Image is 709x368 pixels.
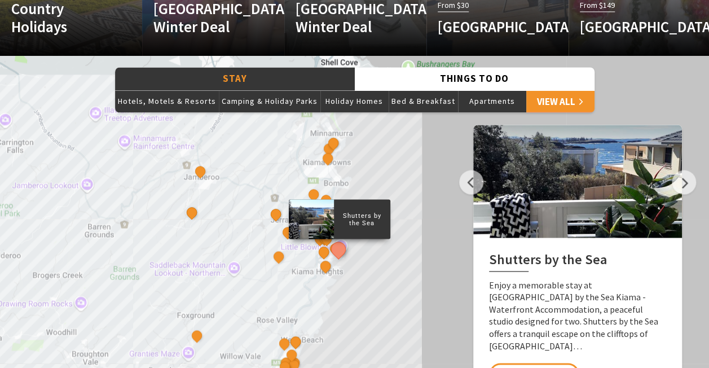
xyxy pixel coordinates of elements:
button: See detail about Sundara Beach House [288,334,303,349]
h4: [GEOGRAPHIC_DATA] [580,17,678,36]
button: See detail about BIG4 Easts Beach Holiday Park [316,244,331,259]
button: Previous [459,170,483,194]
button: See detail about Cicada Luxury Camping [268,207,283,221]
p: Enjoy a memorable stay at [GEOGRAPHIC_DATA] by the Sea Kiama - Waterfront Accommodation, a peacef... [489,279,666,352]
button: Next [672,170,696,194]
button: Stay [115,67,355,90]
button: See detail about Saddleback Grove [271,249,285,264]
button: See detail about Greyleigh Kiama [280,225,295,239]
button: Apartments [458,90,526,112]
button: See detail about Shutters by the Sea [328,239,349,260]
button: See detail about That Retro Place Kiama [306,187,321,201]
button: See detail about EagleView Park [190,328,204,343]
button: See detail about Werri Beach Holiday Park [284,347,299,362]
a: View All [526,90,594,112]
button: See detail about Kendalls Beach Holiday Park [319,231,333,246]
button: Hotels, Motels & Resorts [115,90,219,112]
button: See detail about Bask at Loves Bay [318,259,333,273]
h2: Shutters by the Sea [489,251,666,271]
button: See detail about Beach House on Johnson [326,135,341,150]
button: See detail about Jamberoo Valley Farm Cottages [184,205,199,220]
h4: [GEOGRAPHIC_DATA] [438,17,536,36]
button: Camping & Holiday Parks [219,90,320,112]
button: Holiday Homes [320,90,389,112]
button: Things To Do [355,67,594,90]
button: See detail about Mercure Gerringong Resort [277,336,292,351]
button: See detail about Jamberoo Pub and Saleyard Motel [193,164,208,178]
p: Shutters by the Sea [333,210,390,228]
button: See detail about Casa Mar Azul [320,151,334,165]
button: Bed & Breakfast [389,90,458,112]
